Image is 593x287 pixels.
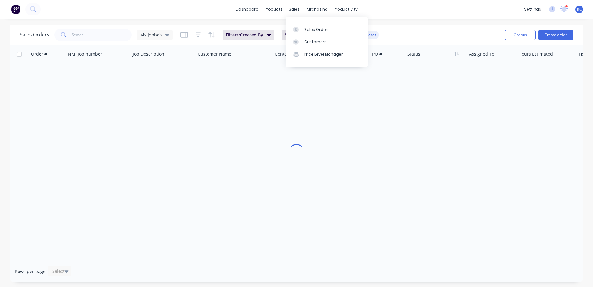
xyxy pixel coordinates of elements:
div: Contact [275,51,291,57]
span: Filters: Created By [226,32,263,38]
div: productivity [331,5,361,14]
div: products [262,5,286,14]
input: Search... [72,29,132,41]
div: Customer Name [198,51,231,57]
div: sales [286,5,303,14]
div: Assigned To [469,51,494,57]
div: Status [407,51,420,57]
a: Price Level Manager [286,48,368,61]
img: Factory [11,5,20,14]
span: My Jobbo's [140,32,162,38]
a: Sales Orders [286,23,368,36]
div: Hours Estimated [519,51,553,57]
button: Create order [538,30,573,40]
div: settings [521,5,544,14]
span: KC [577,6,582,12]
div: NMI Job number [68,51,102,57]
div: purchasing [303,5,331,14]
div: Customers [304,39,326,45]
span: Sorting: Status, Created Date [285,32,345,38]
button: Sorting:Status, Created Date [282,30,356,40]
button: Reset [364,31,379,39]
a: Customers [286,36,368,48]
div: Select... [52,268,68,274]
div: Order # [31,51,47,57]
button: Filters:Created By [223,30,274,40]
div: Sales Orders [304,27,330,32]
span: Rows per page [15,268,45,275]
div: Job Description [133,51,164,57]
div: PO # [372,51,382,57]
button: Options [505,30,536,40]
a: dashboard [233,5,262,14]
div: Price Level Manager [304,52,343,57]
h1: Sales Orders [20,32,49,38]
